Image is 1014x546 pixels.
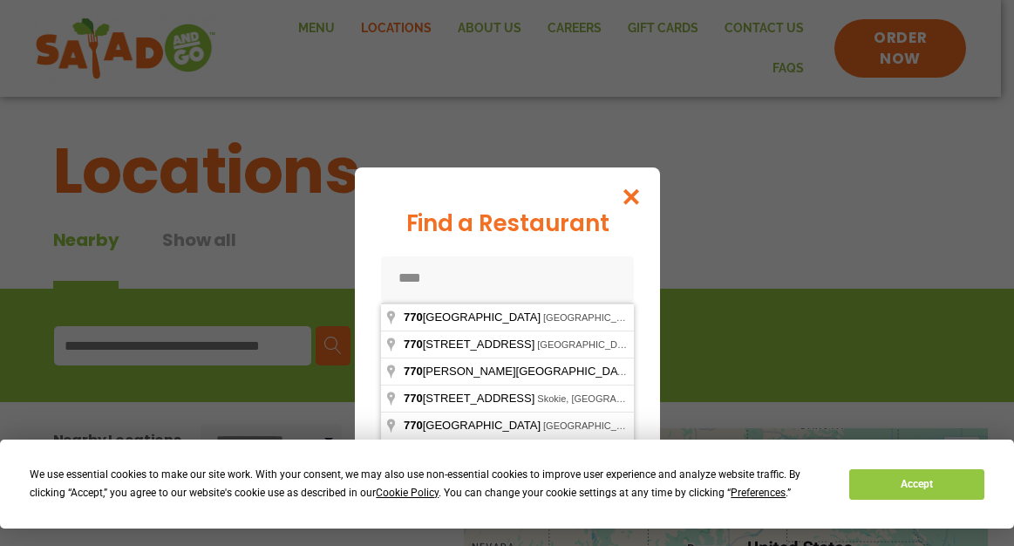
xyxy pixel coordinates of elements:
[543,420,854,431] span: [GEOGRAPHIC_DATA], [GEOGRAPHIC_DATA], [GEOGRAPHIC_DATA]
[602,167,659,226] button: Close modal
[537,393,776,404] span: Skokie, [GEOGRAPHIC_DATA], [GEOGRAPHIC_DATA]
[404,338,537,351] span: [STREET_ADDRESS]
[404,392,423,405] span: 770
[537,339,847,350] span: [GEOGRAPHIC_DATA], [GEOGRAPHIC_DATA], [GEOGRAPHIC_DATA]
[404,311,543,324] span: [GEOGRAPHIC_DATA]
[404,311,423,324] span: 770
[376,487,439,499] span: Cookie Policy
[849,469,983,500] button: Accept
[404,419,423,432] span: 770
[404,392,537,405] span: [STREET_ADDRESS]
[404,419,543,432] span: [GEOGRAPHIC_DATA]
[404,365,423,378] span: 770
[543,312,854,323] span: [GEOGRAPHIC_DATA], [GEOGRAPHIC_DATA], [GEOGRAPHIC_DATA]
[404,338,423,351] span: 770
[731,487,786,499] span: Preferences
[381,207,634,241] div: Find a Restaurant
[30,466,828,502] div: We use essential cookies to make our site work. With your consent, we may also use non-essential ...
[404,365,636,378] span: [PERSON_NAME][GEOGRAPHIC_DATA]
